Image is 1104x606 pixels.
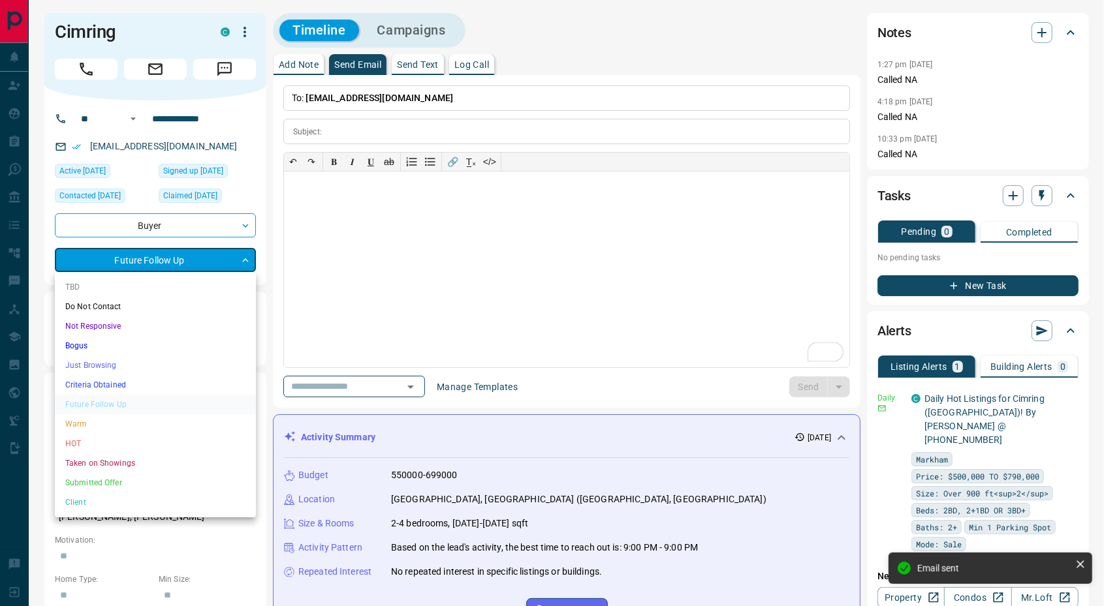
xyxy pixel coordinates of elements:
[55,414,256,434] li: Warm
[55,492,256,512] li: Client
[55,277,256,297] li: TBD
[55,434,256,453] li: HOT
[55,316,256,336] li: Not Responsive
[55,297,256,316] li: Do Not Contact
[55,473,256,492] li: Submitted Offer
[55,375,256,395] li: Criteria Obtained
[55,336,256,356] li: Bogus
[917,563,1070,573] div: Email sent
[55,453,256,473] li: Taken on Showings
[55,356,256,375] li: Just Browsing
